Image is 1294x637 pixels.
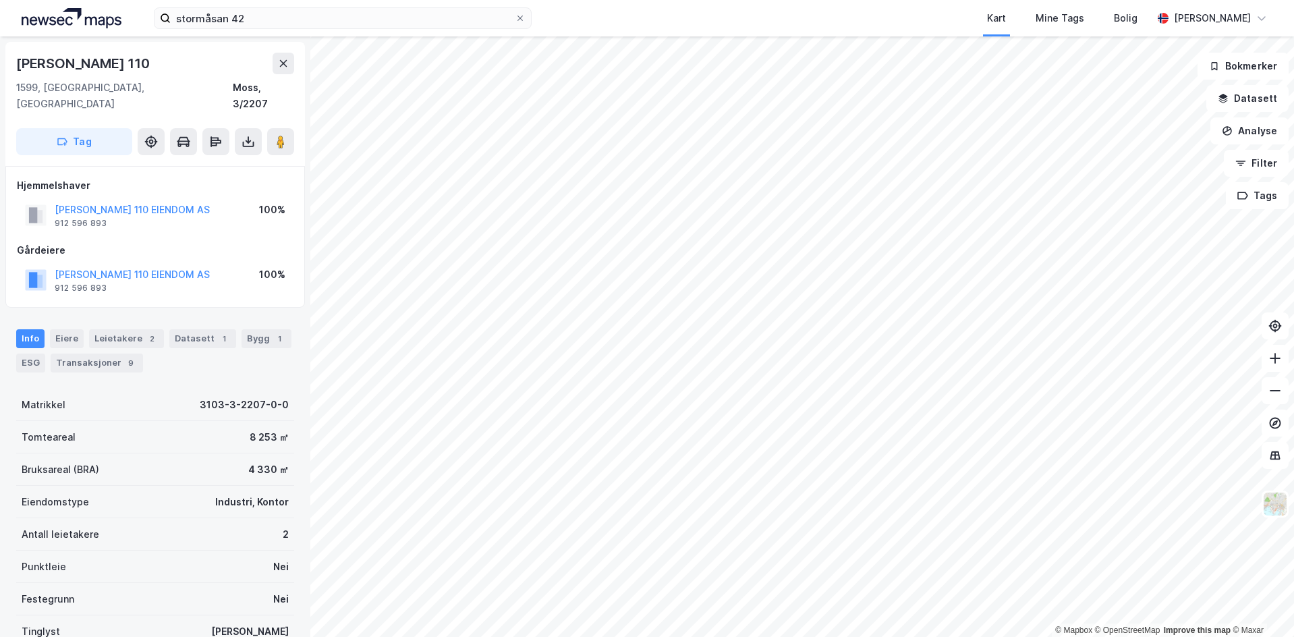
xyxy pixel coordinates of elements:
[273,559,289,575] div: Nei
[22,494,89,510] div: Eiendomstype
[1198,53,1289,80] button: Bokmerker
[1164,626,1231,635] a: Improve this map
[171,8,515,28] input: Søk på adresse, matrikkel, gårdeiere, leietakere eller personer
[200,397,289,413] div: 3103-3-2207-0-0
[22,8,121,28] img: logo.a4113a55bc3d86da70a041830d287a7e.svg
[242,329,291,348] div: Bygg
[1210,117,1289,144] button: Analyse
[17,177,293,194] div: Hjemmelshaver
[987,10,1006,26] div: Kart
[16,80,233,112] div: 1599, [GEOGRAPHIC_DATA], [GEOGRAPHIC_DATA]
[55,218,107,229] div: 912 596 893
[1206,85,1289,112] button: Datasett
[22,591,74,607] div: Festegrunn
[16,53,152,74] div: [PERSON_NAME] 110
[250,429,289,445] div: 8 253 ㎡
[259,202,285,218] div: 100%
[1095,626,1160,635] a: OpenStreetMap
[55,283,107,294] div: 912 596 893
[1262,491,1288,517] img: Z
[1224,150,1289,177] button: Filter
[248,462,289,478] div: 4 330 ㎡
[16,329,45,348] div: Info
[273,332,286,345] div: 1
[259,267,285,283] div: 100%
[1174,10,1251,26] div: [PERSON_NAME]
[22,429,76,445] div: Tomteareal
[22,397,65,413] div: Matrikkel
[145,332,159,345] div: 2
[17,242,293,258] div: Gårdeiere
[124,356,138,370] div: 9
[89,329,164,348] div: Leietakere
[1055,626,1092,635] a: Mapbox
[16,354,45,372] div: ESG
[217,332,231,345] div: 1
[169,329,236,348] div: Datasett
[273,591,289,607] div: Nei
[16,128,132,155] button: Tag
[22,559,66,575] div: Punktleie
[1226,182,1289,209] button: Tags
[1227,572,1294,637] iframe: Chat Widget
[22,462,99,478] div: Bruksareal (BRA)
[22,526,99,543] div: Antall leietakere
[233,80,294,112] div: Moss, 3/2207
[1114,10,1137,26] div: Bolig
[51,354,143,372] div: Transaksjoner
[283,526,289,543] div: 2
[215,494,289,510] div: Industri, Kontor
[50,329,84,348] div: Eiere
[1036,10,1084,26] div: Mine Tags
